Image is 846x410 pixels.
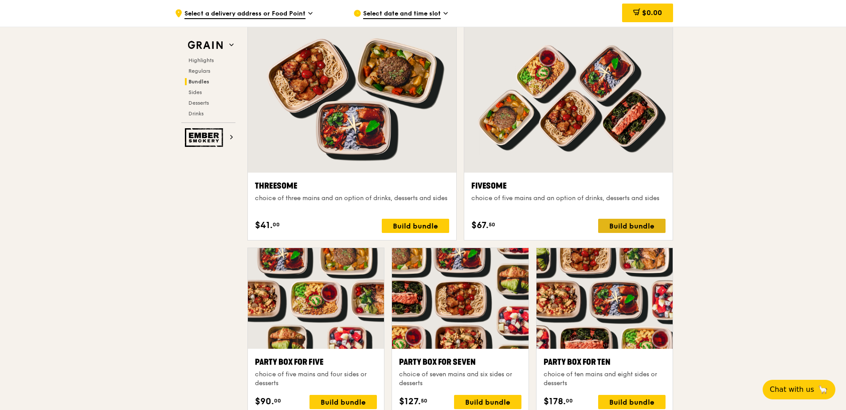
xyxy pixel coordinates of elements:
span: Highlights [188,57,214,63]
span: Chat with us [770,384,814,395]
span: 🦙 [818,384,828,395]
span: Select date and time slot [363,9,441,19]
img: Ember Smokery web logo [185,128,226,147]
span: 00 [566,397,573,404]
span: 00 [273,221,280,228]
div: choice of five mains and an option of drinks, desserts and sides [471,194,666,203]
div: choice of ten mains and eight sides or desserts [544,370,666,388]
div: Build bundle [382,219,449,233]
span: Regulars [188,68,210,74]
span: Drinks [188,110,204,117]
div: Fivesome [471,180,666,192]
span: $0.00 [642,8,662,17]
span: $41. [255,219,273,232]
div: Party Box for Five [255,356,377,368]
div: choice of three mains and an option of drinks, desserts and sides [255,194,449,203]
span: Select a delivery address or Food Point [184,9,305,19]
img: Grain web logo [185,37,226,53]
div: Build bundle [598,395,666,409]
div: Party Box for Ten [544,356,666,368]
span: $67. [471,219,489,232]
div: Party Box for Seven [399,356,521,368]
div: Build bundle [598,219,666,233]
span: $178. [544,395,566,408]
div: Threesome [255,180,449,192]
div: choice of five mains and four sides or desserts [255,370,377,388]
span: $127. [399,395,421,408]
div: Build bundle [309,395,377,409]
span: 50 [489,221,495,228]
span: $90. [255,395,274,408]
span: Sides [188,89,202,95]
span: Desserts [188,100,209,106]
span: 50 [421,397,427,404]
button: Chat with us🦙 [763,380,835,399]
div: Build bundle [454,395,521,409]
span: 00 [274,397,281,404]
div: choice of seven mains and six sides or desserts [399,370,521,388]
span: Bundles [188,79,209,85]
